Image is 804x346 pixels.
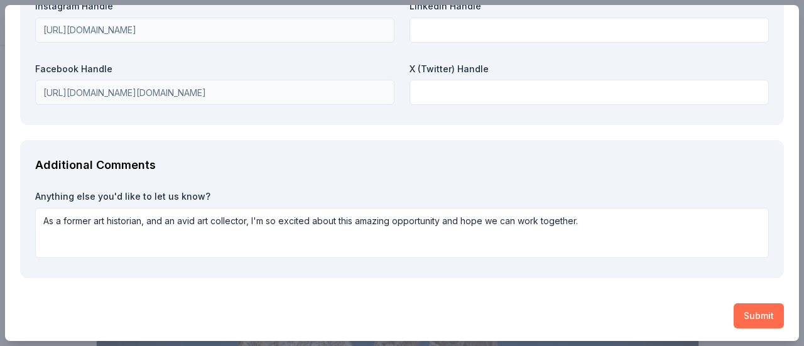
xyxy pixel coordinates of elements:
label: Anything else you'd like to let us know? [35,190,769,203]
div: Additional Comments [35,155,769,175]
textarea: As a former art historian, and an avid art collector, I'm so excited about this amazing opportuni... [35,208,769,258]
button: Submit [734,303,784,328]
label: X (Twitter) Handle [410,63,769,75]
label: Facebook Handle [35,63,394,75]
